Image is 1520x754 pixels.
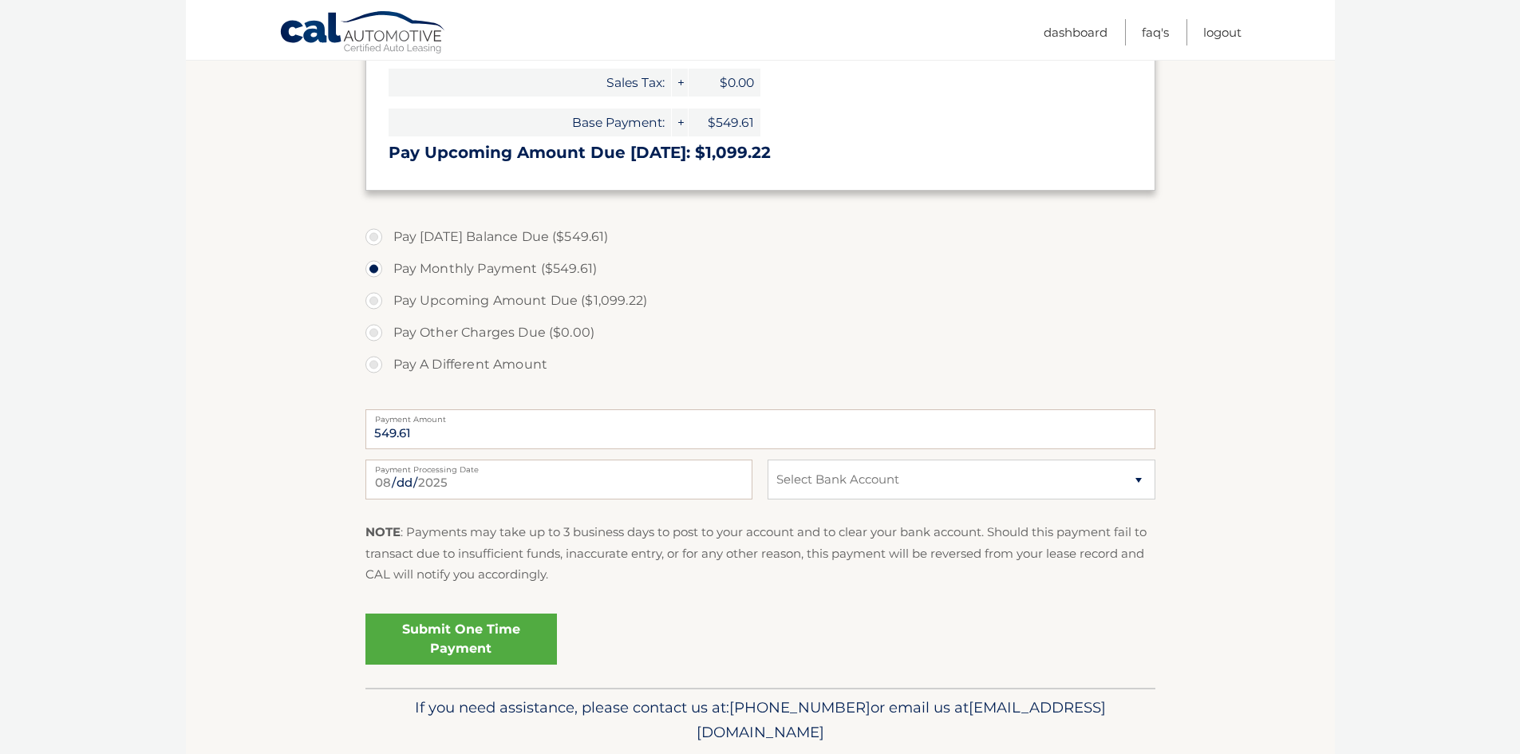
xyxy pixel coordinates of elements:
[365,524,401,539] strong: NOTE
[365,317,1155,349] label: Pay Other Charges Due ($0.00)
[365,460,752,499] input: Payment Date
[365,614,557,665] a: Submit One Time Payment
[1142,19,1169,45] a: FAQ's
[1203,19,1242,45] a: Logout
[729,698,871,716] span: [PHONE_NUMBER]
[365,253,1155,285] label: Pay Monthly Payment ($549.61)
[365,221,1155,253] label: Pay [DATE] Balance Due ($549.61)
[365,460,752,472] label: Payment Processing Date
[689,69,760,97] span: $0.00
[1044,19,1107,45] a: Dashboard
[389,143,1132,163] h3: Pay Upcoming Amount Due [DATE]: $1,099.22
[376,695,1145,746] p: If you need assistance, please contact us at: or email us at
[279,10,447,57] a: Cal Automotive
[365,349,1155,381] label: Pay A Different Amount
[672,69,688,97] span: +
[672,109,688,136] span: +
[389,109,671,136] span: Base Payment:
[365,409,1155,422] label: Payment Amount
[365,522,1155,585] p: : Payments may take up to 3 business days to post to your account and to clear your bank account....
[365,285,1155,317] label: Pay Upcoming Amount Due ($1,099.22)
[689,109,760,136] span: $549.61
[365,409,1155,449] input: Payment Amount
[389,69,671,97] span: Sales Tax:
